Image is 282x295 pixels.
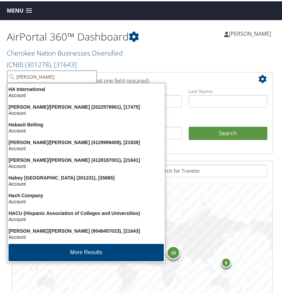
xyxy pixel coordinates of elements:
[3,109,169,115] div: Account
[3,227,169,233] div: [PERSON_NAME]/[PERSON_NAME] (9048457023), [21643]
[229,29,271,36] span: [PERSON_NAME]
[3,180,169,186] div: Account
[3,144,169,150] div: Account
[3,162,169,168] div: Account
[3,103,169,109] div: [PERSON_NAME]/[PERSON_NAME] (2022578961), [17475]
[3,233,169,239] div: Account
[84,76,149,83] span: (at least one field required)
[51,59,77,68] span: , [ 31643 ]
[3,215,169,221] div: Account
[17,73,246,84] h2: Airtinerary Lookup
[3,191,169,197] div: Hach Company
[7,6,23,13] span: Menu
[3,138,169,144] div: [PERSON_NAME]/[PERSON_NAME] (4129999409), [21639]
[221,256,231,266] div: 8
[3,173,169,180] div: Habey [GEOGRAPHIC_DATA] (301231), [35865]
[9,243,164,260] button: More Results
[3,120,169,126] div: Habasit Belting
[147,163,267,176] input: Search for Traveler
[3,91,169,97] div: Account
[3,4,35,15] a: Menu
[7,47,123,68] a: Cherokee Nation Businesses Diversified (CNB)
[3,197,169,203] div: Account
[224,22,278,43] a: [PERSON_NAME]
[3,209,169,215] div: HACU (Hispanic Association of Colleges and Universities)
[189,87,267,93] label: Last Name:
[7,28,142,43] h1: AirPortal 360™ Dashboard
[3,85,169,91] div: HA International
[25,59,51,68] span: ( 301278 )
[3,156,169,162] div: [PERSON_NAME]/[PERSON_NAME] (4128187001), [21641]
[7,69,97,82] input: Search Accounts
[167,245,180,258] div: 19
[3,126,169,133] div: Account
[189,125,267,139] button: Search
